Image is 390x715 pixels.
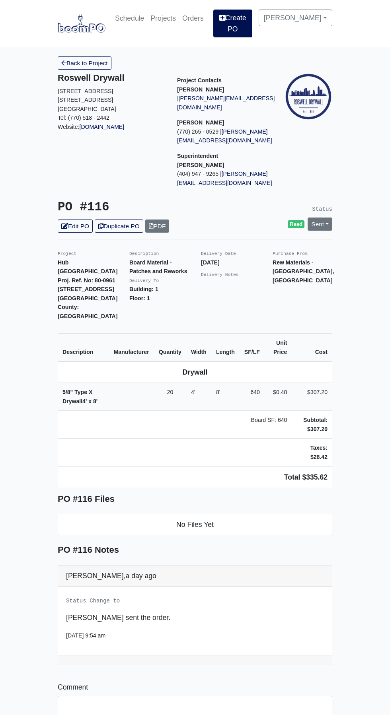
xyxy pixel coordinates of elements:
[58,220,93,233] a: Edit PO
[58,494,332,504] h5: PO #116 Files
[58,14,105,33] img: boomPO
[154,383,186,411] td: 20
[129,278,159,283] small: Delivery To
[126,572,156,580] span: a day ago
[240,334,265,362] th: SF/LF
[201,272,239,277] small: Delivery Notes
[145,220,170,233] a: PDF
[58,286,114,292] strong: [STREET_ADDRESS]
[58,565,332,587] div: [PERSON_NAME],
[109,334,154,362] th: Manufacturer
[129,286,158,292] strong: Building: 1
[292,439,332,466] td: Taxes: $28.42
[308,218,332,231] a: Sent
[177,127,285,145] p: (770) 265 - 0529 |
[95,220,143,233] a: Duplicate PO
[211,334,240,362] th: Length
[62,389,97,404] strong: 5/8" Type X Drywall
[177,162,224,168] strong: [PERSON_NAME]
[66,632,105,639] small: [DATE] 9:54 am
[58,295,117,301] strong: [GEOGRAPHIC_DATA]
[177,95,275,111] a: [PERSON_NAME][EMAIL_ADDRESS][DOMAIN_NAME]
[80,124,125,130] a: [DOMAIN_NAME]
[58,95,165,105] p: [STREET_ADDRESS]
[213,10,252,37] a: Create PO
[93,398,97,404] span: 8'
[251,417,287,423] span: Board SF: 640
[201,259,220,266] strong: [DATE]
[58,87,165,96] p: [STREET_ADDRESS]
[177,169,285,187] p: (404) 947 - 9265 |
[292,411,332,439] td: Subtotal: $307.20
[265,334,292,362] th: Unit Price
[154,334,186,362] th: Quantity
[179,10,207,27] a: Orders
[58,113,165,122] p: Tel: (770) 518 - 2442
[265,383,292,411] td: $0.48
[58,105,165,114] p: [GEOGRAPHIC_DATA]
[177,86,224,93] strong: [PERSON_NAME]
[58,251,76,256] small: Project
[191,389,195,395] span: 4'
[112,10,147,27] a: Schedule
[58,200,189,215] h3: PO #116
[177,77,222,84] span: Project Contacts
[129,251,159,256] small: Description
[186,334,211,362] th: Width
[58,259,117,275] strong: Hub [GEOGRAPHIC_DATA]
[183,368,208,376] b: Drywall
[58,304,117,319] strong: County: [GEOGRAPHIC_DATA]
[292,334,332,362] th: Cost
[273,258,332,285] p: Rew Materials - [GEOGRAPHIC_DATA], [GEOGRAPHIC_DATA]
[177,119,224,126] strong: [PERSON_NAME]
[288,220,305,228] span: Read
[58,545,332,555] h5: PO #116 Notes
[58,466,332,488] td: Total $335.62
[177,171,272,186] a: [PERSON_NAME][EMAIL_ADDRESS][DOMAIN_NAME]
[82,398,87,404] span: 4'
[273,251,308,256] small: Purchase From
[216,389,220,395] span: 8'
[66,598,120,604] small: Status Change to
[147,10,179,27] a: Projects
[58,334,109,362] th: Description
[177,153,218,159] span: Superintendent
[240,383,265,411] td: 640
[129,259,187,275] strong: Board Material - Patches and Reworks
[292,383,332,411] td: $307.20
[201,251,236,256] small: Delivery Date
[177,94,285,112] p: |
[88,398,92,404] span: x
[58,73,165,131] div: Website:
[129,295,150,301] strong: Floor: 1
[312,206,332,212] small: Status
[177,128,272,144] a: [PERSON_NAME][EMAIL_ADDRESS][DOMAIN_NAME]
[58,73,165,83] h5: Roswell Drywall
[58,514,332,535] li: No Files Yet
[58,56,111,70] a: Back to Project
[58,277,115,284] strong: Proj. Ref. No: 80-0961
[66,614,170,622] span: [PERSON_NAME] sent the order.
[58,682,88,693] label: Comment
[259,10,332,26] a: [PERSON_NAME]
